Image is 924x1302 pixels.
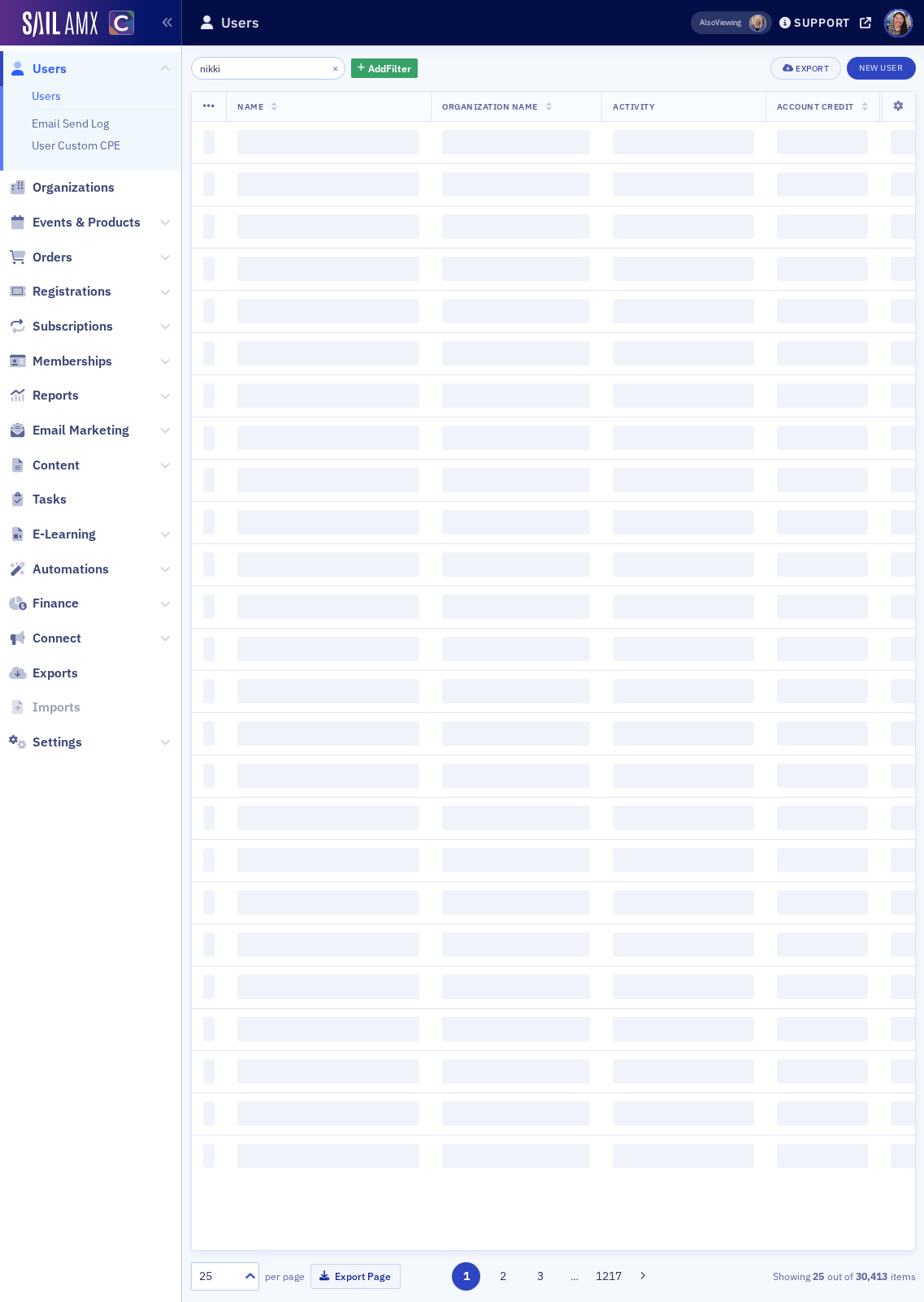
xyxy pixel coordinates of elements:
[442,1017,590,1041] span: ‌
[442,299,590,323] span: ‌
[203,383,215,408] span: ‌
[237,341,419,366] span: ‌
[442,383,590,408] span: ‌
[442,890,590,915] span: ‌
[9,733,82,751] a: Settings
[442,806,590,830] span: ‌
[777,595,868,619] span: ‌
[33,249,72,266] span: Orders
[203,552,215,577] span: ‌
[777,932,868,957] span: ‌
[777,214,868,239] span: ‌
[98,11,134,38] a: View Homepage
[489,1262,518,1291] button: 2
[594,1262,623,1291] button: 1217
[351,58,418,79] button: AddFilter
[442,341,590,366] span: ‌
[777,1101,868,1126] span: ‌
[203,975,215,999] span: ‌
[203,299,215,323] span: ‌
[613,975,754,999] span: ‌
[770,57,841,80] button: Export
[203,1101,215,1126] span: ‌
[613,214,754,239] span: ‌
[442,1059,590,1084] span: ‌
[237,975,419,999] span: ‌
[563,1269,586,1283] span: …
[191,57,346,80] input: Search…
[237,1101,419,1126] span: ‌
[810,1269,827,1283] strong: 25
[237,468,419,492] span: ‌
[685,1269,915,1283] div: Showing out of items
[9,526,96,543] a: E-Learning
[777,679,868,703] span: ‌
[613,806,754,830] span: ‌
[32,89,61,103] a: Users
[33,699,80,716] span: Imports
[613,679,754,703] span: ‌
[613,552,754,577] span: ‌
[777,1144,868,1168] span: ‌
[33,353,112,370] span: Memberships
[237,806,419,830] span: ‌
[203,257,215,281] span: ‌
[328,60,343,75] button: ×
[237,763,419,788] span: ‌
[203,341,215,366] span: ‌
[237,101,263,112] span: Name
[221,13,259,32] h1: Users
[237,848,419,872] span: ‌
[199,1268,235,1285] div: 25
[33,387,79,404] span: Reports
[777,101,854,112] span: Account Credit
[33,422,129,439] span: Email Marketing
[777,426,868,450] span: ‌
[32,116,109,131] a: Email Send Log
[237,214,419,239] span: ‌
[237,595,419,619] span: ‌
[33,60,67,78] span: Users
[310,1264,401,1289] button: Export Page
[442,552,590,577] span: ‌
[9,387,79,404] a: Reports
[203,806,215,830] span: ‌
[442,848,590,872] span: ‌
[203,172,215,197] span: ‌
[794,15,850,30] div: Support
[237,932,419,957] span: ‌
[613,101,655,112] span: Activity
[237,890,419,915] span: ‌
[777,383,868,408] span: ‌
[109,11,134,36] img: SailAMX
[526,1262,554,1291] button: 3
[203,763,215,788] span: ‌
[442,130,590,154] span: ‌
[442,257,590,281] span: ‌
[237,130,419,154] span: ‌
[777,890,868,915] span: ‌
[777,552,868,577] span: ‌
[442,637,590,661] span: ‌
[442,932,590,957] span: ‌
[33,491,67,508] span: Tasks
[23,11,98,37] a: SailAMX
[237,172,419,197] span: ‌
[777,510,868,534] span: ‌
[442,214,590,239] span: ‌
[203,468,215,492] span: ‌
[203,510,215,534] span: ‌
[613,932,754,957] span: ‌
[613,1017,754,1041] span: ‌
[33,664,78,682] span: Exports
[777,721,868,746] span: ‌
[613,637,754,661] span: ‌
[237,1017,419,1041] span: ‌
[613,763,754,788] span: ‌
[237,383,419,408] span: ‌
[777,806,868,830] span: ‌
[32,138,120,153] a: User Custom CPE
[777,257,868,281] span: ‌
[777,763,868,788] span: ‌
[613,257,754,281] span: ‌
